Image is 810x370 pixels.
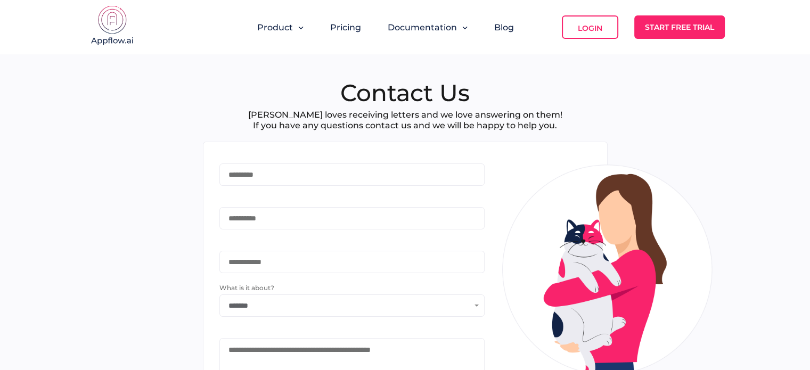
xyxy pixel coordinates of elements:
button: Product [257,22,304,32]
a: Pricing [330,22,361,32]
span: What is it about? [219,284,274,292]
button: Documentation [388,22,468,32]
a: Start Free Trial [634,15,725,39]
h1: Contact Us [340,81,470,104]
a: Login [562,15,618,39]
span: Product [257,22,293,32]
a: Blog [494,22,514,32]
p: [PERSON_NAME] loves receiving letters and we love answering on them! If you have any questions co... [248,110,562,131]
img: appflow.ai-logo [86,5,139,48]
span: Documentation [388,22,457,32]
